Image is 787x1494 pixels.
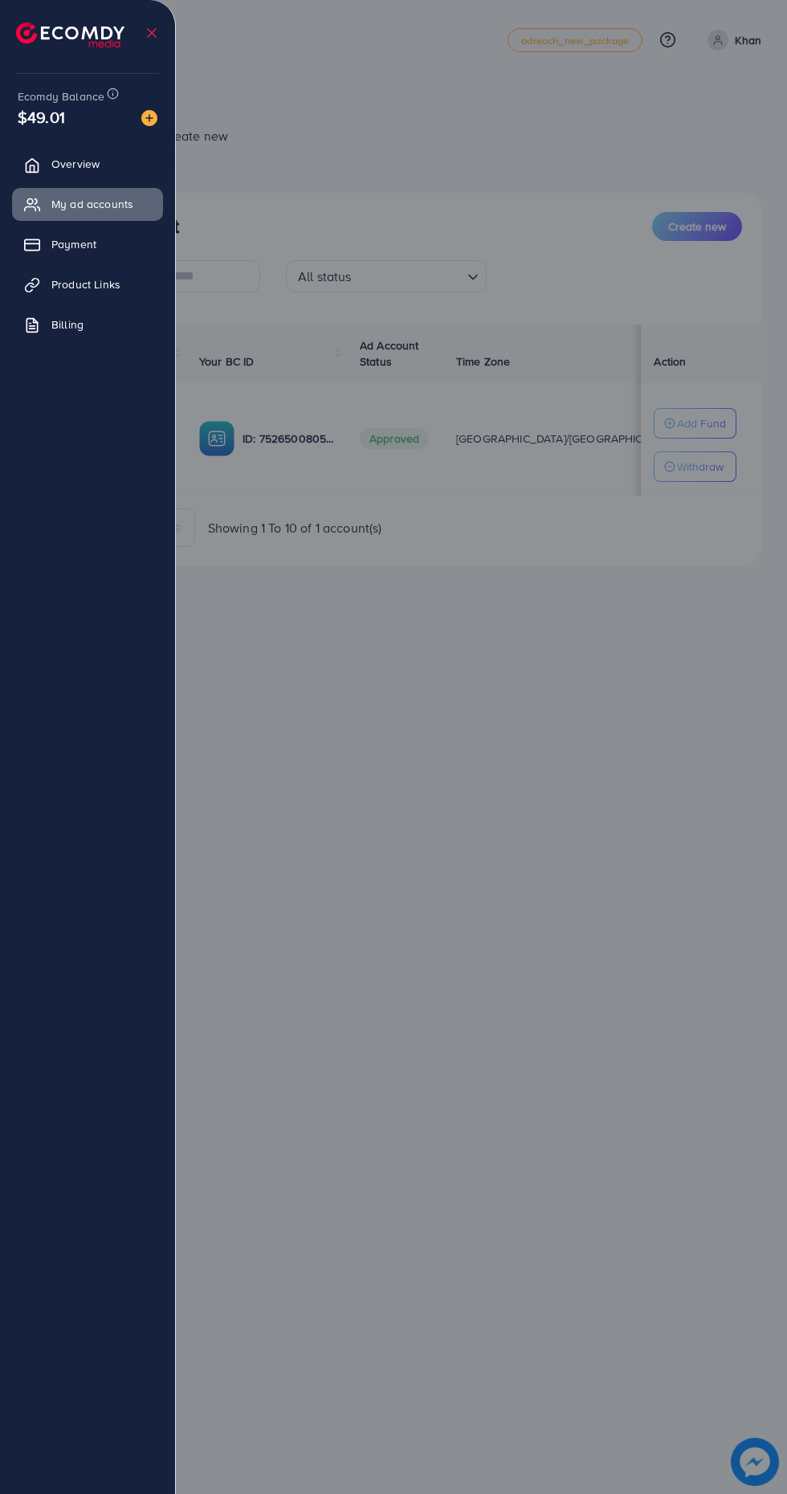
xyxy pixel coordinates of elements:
[12,268,163,300] a: Product Links
[51,276,120,292] span: Product Links
[12,308,163,341] a: Billing
[12,188,163,220] a: My ad accounts
[51,316,84,333] span: Billing
[12,228,163,260] a: Payment
[51,196,133,212] span: My ad accounts
[141,110,157,126] img: image
[16,22,124,47] img: logo
[18,105,65,129] span: $49.01
[18,88,104,104] span: Ecomdy Balance
[51,236,96,252] span: Payment
[12,148,163,180] a: Overview
[51,156,100,172] span: Overview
